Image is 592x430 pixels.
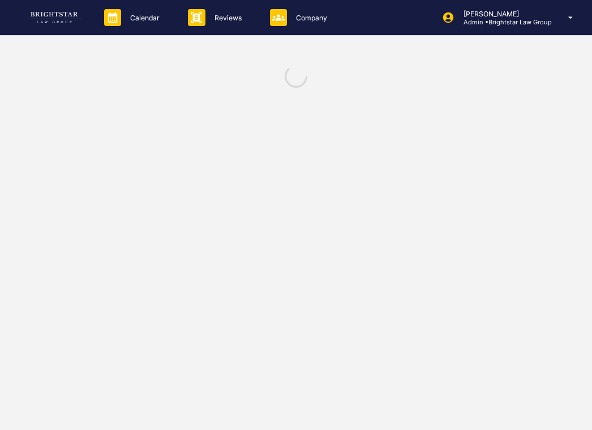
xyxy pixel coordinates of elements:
[287,14,333,22] p: Company
[27,12,81,23] img: logo
[121,14,165,22] p: Calendar
[454,18,552,26] p: Admin • Brightstar Law Group
[205,14,247,22] p: Reviews
[454,10,552,18] p: [PERSON_NAME]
